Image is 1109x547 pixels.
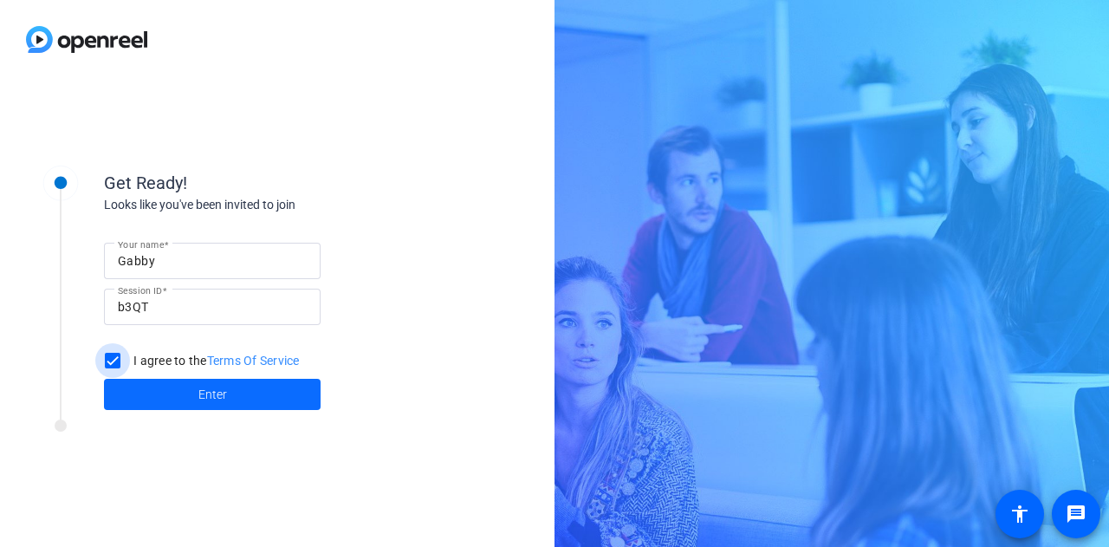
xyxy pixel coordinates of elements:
div: Get Ready! [104,170,451,196]
mat-icon: accessibility [1009,504,1030,524]
mat-label: Your name [118,239,164,250]
mat-label: Session ID [118,285,162,296]
span: Enter [198,386,227,404]
mat-icon: message [1066,504,1086,524]
a: Terms Of Service [207,354,300,368]
div: Looks like you've been invited to join [104,196,451,214]
button: Enter [104,379,321,410]
label: I agree to the [130,352,300,369]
